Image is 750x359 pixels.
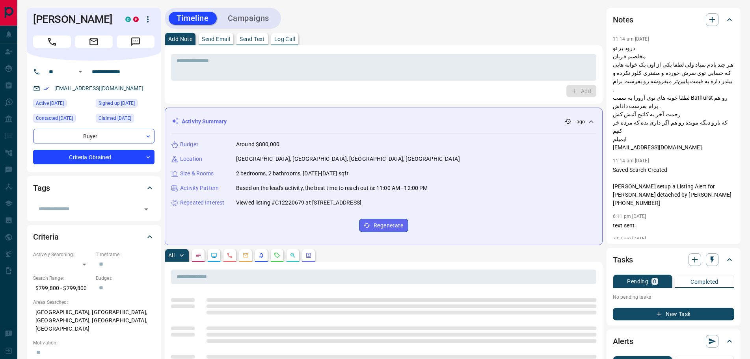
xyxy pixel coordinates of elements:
[258,252,264,259] svg: Listing Alerts
[36,99,64,107] span: Active [DATE]
[653,279,656,284] p: 0
[290,252,296,259] svg: Opportunities
[117,35,154,48] span: Message
[43,86,49,91] svg: Email Verified
[236,169,349,178] p: 2 bedrooms, 2 bathrooms, [DATE]-[DATE] sqft
[141,204,152,215] button: Open
[573,118,585,125] p: -- ago
[36,114,73,122] span: Contacted [DATE]
[99,99,135,107] span: Signed up [DATE]
[613,236,646,242] p: 7:07 am [DATE]
[33,227,154,246] div: Criteria
[33,114,92,125] div: Sun Aug 17 2025
[33,251,92,258] p: Actively Searching:
[99,114,131,122] span: Claimed [DATE]
[211,252,217,259] svg: Lead Browsing Activity
[613,158,649,164] p: 11:14 am [DATE]
[168,36,192,42] p: Add Note
[236,140,279,149] p: Around $800,000
[33,182,50,194] h2: Tags
[33,179,154,197] div: Tags
[125,17,131,22] div: condos.ca
[613,221,734,230] p: text sent
[33,282,92,295] p: $799,800 - $799,800
[168,253,175,258] p: All
[613,332,734,351] div: Alerts
[613,13,633,26] h2: Notes
[33,99,92,110] div: Sat Aug 16 2025
[613,214,646,219] p: 6:11 pm [DATE]
[220,12,277,25] button: Campaigns
[180,199,224,207] p: Repeated Interest
[180,169,214,178] p: Size & Rooms
[33,299,154,306] p: Areas Searched:
[690,279,718,285] p: Completed
[236,184,428,192] p: Based on the lead's activity, the best time to reach out is: 11:00 AM - 12:00 PM
[133,17,139,22] div: property.ca
[182,117,227,126] p: Activity Summary
[76,67,85,76] button: Open
[242,252,249,259] svg: Emails
[33,150,154,164] div: Criteria Obtained
[274,36,295,42] p: Log Call
[33,306,154,335] p: [GEOGRAPHIC_DATA], [GEOGRAPHIC_DATA], [GEOGRAPHIC_DATA], [GEOGRAPHIC_DATA], [GEOGRAPHIC_DATA]
[613,36,649,42] p: 11:14 am [DATE]
[54,85,143,91] a: [EMAIL_ADDRESS][DOMAIN_NAME]
[180,140,198,149] p: Budget
[613,291,734,303] p: No pending tasks
[33,35,71,48] span: Call
[33,129,154,143] div: Buyer
[202,36,230,42] p: Send Email
[627,279,648,284] p: Pending
[613,250,734,269] div: Tasks
[274,252,280,259] svg: Requests
[33,13,114,26] h1: [PERSON_NAME]
[359,219,408,232] button: Regenerate
[169,12,217,25] button: Timeline
[613,253,633,266] h2: Tasks
[305,252,312,259] svg: Agent Actions
[180,184,219,192] p: Activity Pattern
[613,166,734,207] p: Saved Search Created [PERSON_NAME] setup a Listing Alert for [PERSON_NAME] detached by [PERSON_NA...
[171,114,596,129] div: Activity Summary-- ago
[33,231,59,243] h2: Criteria
[240,36,265,42] p: Send Text
[613,10,734,29] div: Notes
[613,335,633,348] h2: Alerts
[227,252,233,259] svg: Calls
[180,155,202,163] p: Location
[96,275,154,282] p: Budget:
[236,199,361,207] p: Viewed listing #C12220679 at [STREET_ADDRESS]
[96,99,154,110] div: Fri May 05 2023
[75,35,113,48] span: Email
[96,251,154,258] p: Timeframe:
[613,308,734,320] button: New Task
[195,252,201,259] svg: Notes
[33,275,92,282] p: Search Range:
[613,44,734,152] p: درود بر تو مخلصیم قربان هر چند یادم نمیاد ولی لطفا یکی از اون یک خوابه هایی که حسابی توی سرش خورد...
[236,155,460,163] p: [GEOGRAPHIC_DATA], [GEOGRAPHIC_DATA], [GEOGRAPHIC_DATA], [GEOGRAPHIC_DATA]
[96,114,154,125] div: Sun Aug 17 2025
[33,339,154,346] p: Motivation:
